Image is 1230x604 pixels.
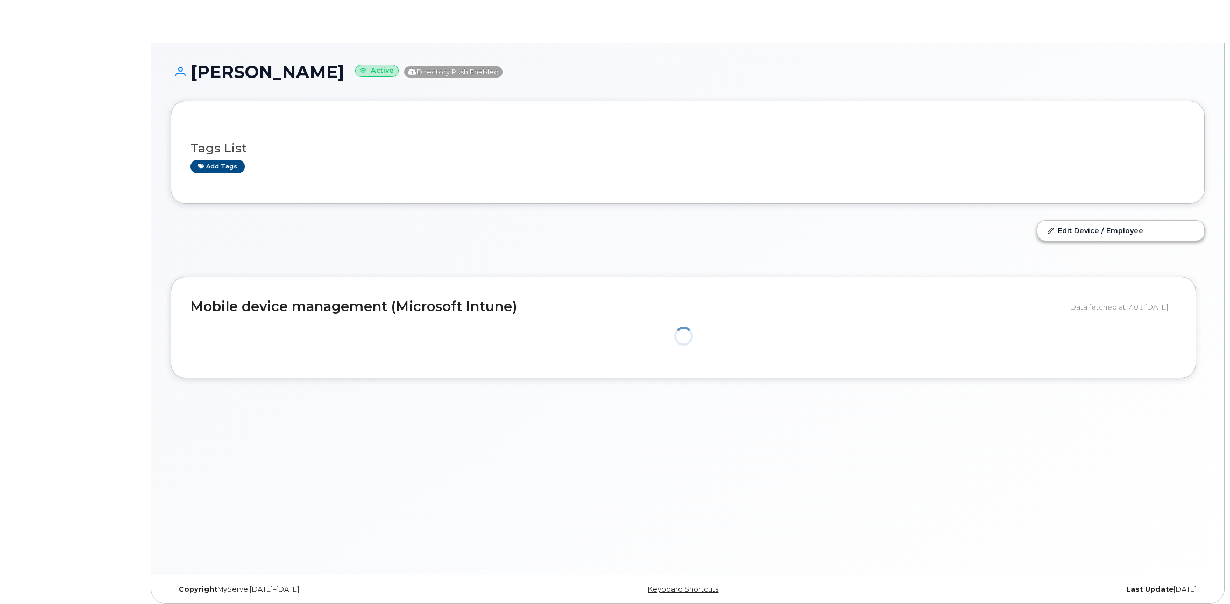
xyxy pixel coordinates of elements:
[404,66,503,78] span: Directory Push Enabled
[190,160,245,173] a: Add tags
[190,142,1185,155] h3: Tags List
[1070,297,1176,317] div: Data fetched at 7:01 [DATE]
[171,585,515,594] div: MyServe [DATE]–[DATE]
[355,65,399,77] small: Active
[1126,585,1174,593] strong: Last Update
[1037,221,1204,240] a: Edit Device / Employee
[860,585,1205,594] div: [DATE]
[648,585,718,593] a: Keyboard Shortcuts
[179,585,217,593] strong: Copyright
[171,62,1205,81] h1: [PERSON_NAME]
[190,299,1062,314] h2: Mobile device management (Microsoft Intune)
